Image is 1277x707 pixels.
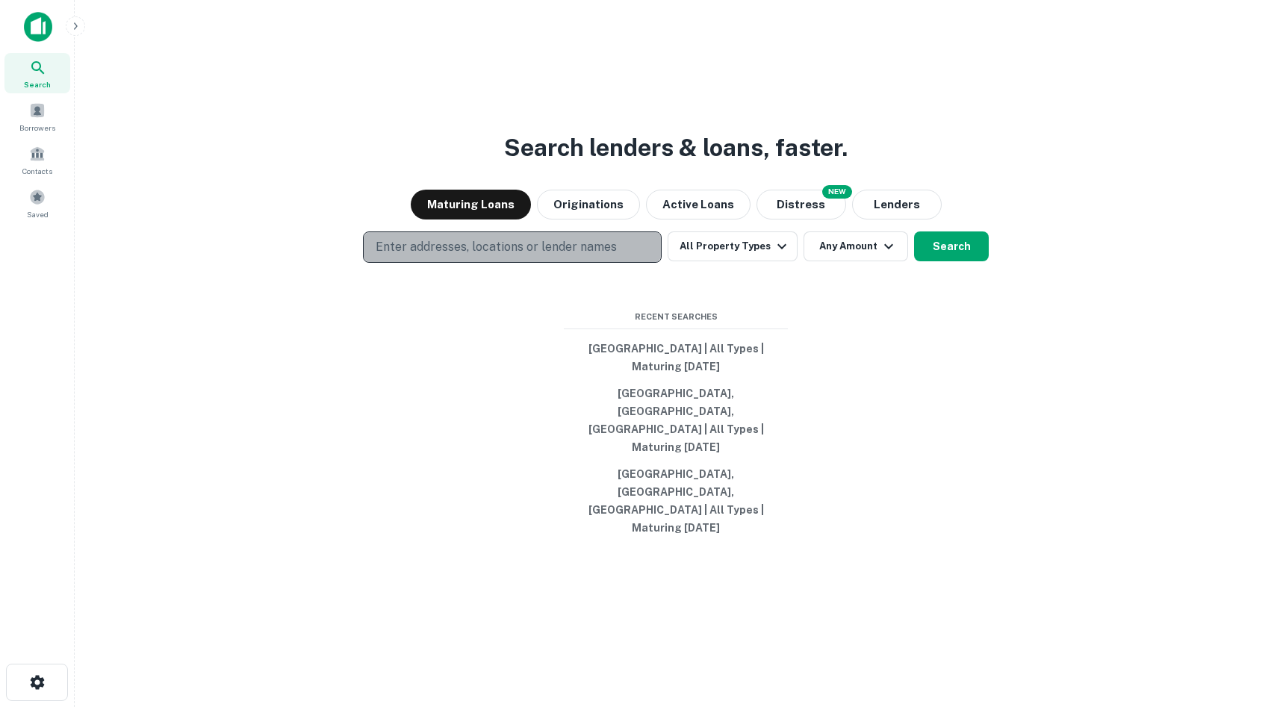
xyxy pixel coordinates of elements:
span: Search [24,78,51,90]
span: Contacts [22,165,52,177]
span: Recent Searches [564,311,788,323]
div: NEW [822,185,852,199]
a: Search [4,53,70,93]
button: Active Loans [646,190,751,219]
button: Search [914,231,989,261]
a: Borrowers [4,96,70,137]
button: All Property Types [668,231,798,261]
span: Saved [27,208,49,220]
button: Originations [537,190,640,219]
iframe: Chat Widget [1202,588,1277,659]
button: [GEOGRAPHIC_DATA] | All Types | Maturing [DATE] [564,335,788,380]
button: Enter addresses, locations or lender names [363,231,662,263]
span: Borrowers [19,122,55,134]
a: Contacts [4,140,70,180]
h3: Search lenders & loans, faster. [504,130,848,166]
button: Maturing Loans [411,190,531,219]
button: Any Amount [804,231,908,261]
button: [GEOGRAPHIC_DATA], [GEOGRAPHIC_DATA], [GEOGRAPHIC_DATA] | All Types | Maturing [DATE] [564,380,788,461]
p: Enter addresses, locations or lender names [376,238,617,256]
img: capitalize-icon.png [24,12,52,42]
button: Search distressed loans with lien and other non-mortgage details. [756,190,846,219]
button: Lenders [852,190,942,219]
a: Saved [4,183,70,223]
button: [GEOGRAPHIC_DATA], [GEOGRAPHIC_DATA], [GEOGRAPHIC_DATA] | All Types | Maturing [DATE] [564,461,788,541]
